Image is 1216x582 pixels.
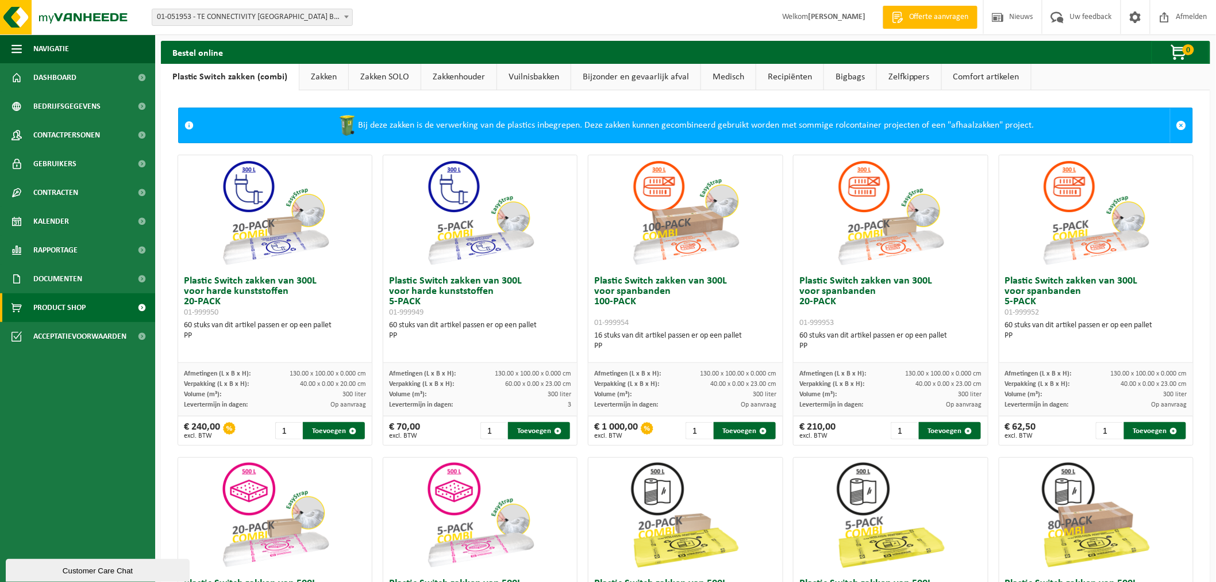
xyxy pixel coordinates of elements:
a: Vuilnisbakken [497,64,571,90]
img: 01-999955 [423,458,538,573]
span: excl. BTW [184,432,220,439]
a: Plastic Switch zakken (combi) [161,64,299,90]
span: Op aanvraag [330,401,366,408]
a: Recipiënten [756,64,824,90]
img: 01-999954 [628,155,743,270]
div: 60 stuks van dit artikel passen er op een pallet [389,320,571,341]
div: € 240,00 [184,422,220,439]
div: 60 stuks van dit artikel passen er op een pallet [799,331,982,351]
span: 01-999952 [1005,308,1040,317]
span: Volume (m³): [594,391,632,398]
h2: Bestel online [161,41,234,63]
span: Bedrijfsgegevens [33,92,101,121]
span: 130.00 x 100.00 x 0.000 cm [290,370,366,377]
span: 300 liter [959,391,982,398]
a: Zakkenhouder [421,64,497,90]
span: Verpakking (L x B x H): [389,381,454,388]
span: Levertermijn in dagen: [184,401,248,408]
span: Afmetingen (L x B x H): [184,370,251,377]
span: 300 liter [343,391,366,398]
span: 300 liter [1164,391,1187,398]
span: 130.00 x 100.00 x 0.000 cm [906,370,982,377]
span: 40.00 x 0.00 x 20.00 cm [300,381,366,388]
span: Op aanvraag [1152,401,1187,408]
img: 01-999949 [423,155,538,270]
span: Levertermijn in dagen: [799,401,863,408]
span: Levertermijn in dagen: [594,401,658,408]
span: Op aanvraag [741,401,777,408]
span: Kalender [33,207,69,236]
span: Rapportage [33,236,78,265]
span: Volume (m³): [799,391,837,398]
span: 01-051953 - TE CONNECTIVITY BELGIUM BV - OOSTKAMP [152,9,352,25]
h3: Plastic Switch zakken van 300L voor harde kunststoffen 20-PACK [184,276,366,317]
h3: Plastic Switch zakken van 300L voor spanbanden 5-PACK [1005,276,1187,317]
h3: Plastic Switch zakken van 300L voor spanbanden 20-PACK [799,276,982,328]
span: Verpakking (L x B x H): [594,381,659,388]
a: Sluit melding [1170,108,1192,143]
div: 60 stuks van dit artikel passen er op een pallet [184,320,366,341]
a: Zakken [299,64,348,90]
input: 1 [275,422,302,439]
span: Verpakking (L x B x H): [184,381,249,388]
a: Zakken SOLO [349,64,421,90]
span: Volume (m³): [389,391,426,398]
span: Navigatie [33,35,69,63]
div: € 62,50 [1005,422,1036,439]
img: WB-0240-HPE-GN-50.png [336,114,359,137]
span: Contracten [33,178,78,207]
div: € 1 000,00 [594,422,638,439]
span: Verpakking (L x B x H): [1005,381,1070,388]
span: Acceptatievoorwaarden [33,322,126,351]
span: Documenten [33,265,82,293]
button: Toevoegen [714,422,776,439]
span: Volume (m³): [184,391,221,398]
span: Contactpersonen [33,121,100,150]
span: excl. BTW [1005,432,1036,439]
div: € 70,00 [389,422,420,439]
span: 130.00 x 100.00 x 0.000 cm [495,370,571,377]
div: PP [184,331,366,341]
input: 1 [1096,422,1123,439]
span: 01-999950 [184,308,218,317]
input: 1 [686,422,713,439]
span: 130.00 x 100.00 x 0.000 cm [701,370,777,377]
button: Toevoegen [303,422,365,439]
span: 01-999949 [389,308,424,317]
span: 60.00 x 0.00 x 23.00 cm [505,381,571,388]
span: 40.00 x 0.00 x 23.00 cm [1121,381,1187,388]
button: 0 [1152,41,1209,64]
div: Bij deze zakken is de verwerking van de plastics inbegrepen. Deze zakken kunnen gecombineerd gebr... [199,108,1170,143]
img: 01-999952 [1038,155,1153,270]
span: 01-999953 [799,319,834,327]
span: Afmetingen (L x B x H): [594,370,661,377]
a: Bijzonder en gevaarlijk afval [571,64,701,90]
span: 300 liter [548,391,571,398]
strong: [PERSON_NAME] [808,13,865,21]
span: 01-999954 [594,319,629,327]
div: PP [1005,331,1187,341]
img: 01-999950 [218,155,333,270]
div: 16 stuks van dit artikel passen er op een pallet [594,331,776,351]
span: Levertermijn in dagen: [1005,401,1069,408]
div: 60 stuks van dit artikel passen er op een pallet [1005,320,1187,341]
span: 01-051953 - TE CONNECTIVITY BELGIUM BV - OOSTKAMP [152,9,353,26]
img: 01-999956 [218,458,333,573]
span: Afmetingen (L x B x H): [389,370,456,377]
span: Offerte aanvragen [906,12,972,23]
input: 1 [480,422,507,439]
span: 300 liter [753,391,777,398]
span: Op aanvraag [946,401,982,408]
h3: Plastic Switch zakken van 300L voor spanbanden 100-PACK [594,276,776,328]
span: Afmetingen (L x B x H): [1005,370,1072,377]
span: Levertermijn in dagen: [389,401,453,408]
span: Verpakking (L x B x H): [799,381,864,388]
img: 01-999968 [1038,458,1153,573]
span: 130.00 x 100.00 x 0.000 cm [1111,370,1187,377]
iframe: chat widget [6,557,192,582]
span: excl. BTW [594,432,638,439]
span: Dashboard [33,63,76,92]
div: PP [389,331,571,341]
a: Offerte aanvragen [883,6,978,29]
